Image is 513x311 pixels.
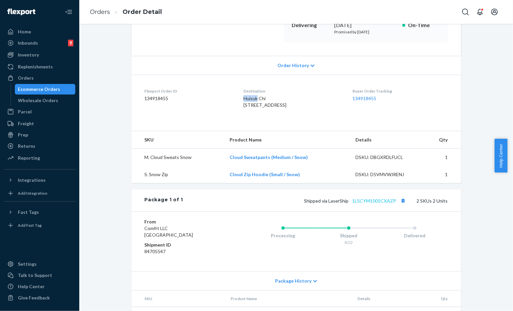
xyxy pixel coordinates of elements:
td: M. Cloud Sweats Snow [131,149,225,166]
button: Give Feedback [4,292,75,303]
span: Comfrt LLC [GEOGRAPHIC_DATA] [145,225,193,238]
div: Inventory [18,52,39,58]
dt: From [145,218,224,225]
div: Package 1 of 1 [145,196,183,205]
button: Open Search Box [459,5,472,19]
a: 1LSCYM1005CXAZP [352,198,396,204]
div: Orders [18,75,34,81]
div: Home [18,28,31,35]
a: Add Fast Tag [4,220,75,231]
th: Qty [422,131,461,149]
div: Help Center [18,283,45,290]
dt: Destination [243,88,342,94]
th: Details [352,291,425,307]
div: Integrations [18,177,46,183]
a: Cloud Sweatpants (Medium / Snow) [230,154,308,160]
a: Home [4,26,75,37]
dt: Buyer Order Tracking [352,88,448,94]
div: Parcel [18,108,32,115]
div: Returns [18,143,35,149]
a: Inventory [4,50,75,60]
a: Parcel [4,106,75,117]
div: Fast Tags [18,209,39,215]
div: Give Feedback [18,294,50,301]
a: Replenishments [4,61,75,72]
div: 2 SKUs 2 Units [183,196,448,205]
dd: 84705547 [145,248,224,255]
div: Reporting [18,155,40,161]
button: Open account menu [488,5,501,19]
td: S. Snow Zip [131,166,225,183]
ol: breadcrumbs [85,2,167,22]
div: Inbounds [18,40,38,46]
a: Reporting [4,153,75,163]
span: Shipped via LaserShip [304,198,408,204]
a: Settings [4,259,75,269]
div: Prep [18,132,28,138]
a: Orders [4,73,75,83]
div: Shipped [316,232,382,239]
th: Product Name [225,291,352,307]
p: On-Time [408,21,440,29]
a: Ecommerce Orders [15,84,76,95]
span: Package History [275,278,311,284]
th: Product Name [224,131,350,149]
a: Add Integration [4,188,75,199]
div: 8/22 [316,240,382,245]
th: SKU [131,291,225,307]
div: DSKU: D5VMVWJRENJ [355,171,418,178]
button: Integrations [4,175,75,185]
a: Inbounds9 [4,38,75,48]
div: Freight [18,120,34,127]
button: Close Navigation [62,5,75,19]
td: 1 [422,166,461,183]
dd: 134918455 [145,95,233,102]
p: Promised by [DATE] [335,29,397,35]
a: Orders [90,8,110,16]
a: Prep [4,130,75,140]
dt: Shipment ID [145,242,224,248]
th: Qty [425,291,461,307]
div: Add Integration [18,190,47,196]
div: Talk to Support [18,272,52,279]
a: Returns [4,141,75,151]
div: Add Fast Tag [18,222,42,228]
div: 9 [68,40,73,46]
button: Copy tracking number [399,196,408,205]
a: Cloud Zip Hoodie (Small / Snow) [230,172,300,177]
a: Order Detail [123,8,162,16]
div: [DATE] [335,21,397,29]
th: SKU [131,131,225,149]
a: Freight [4,118,75,129]
div: Wholesale Orders [18,97,58,104]
dt: Flexport Order ID [145,88,233,94]
button: Open notifications [473,5,487,19]
span: Order History [277,62,309,69]
div: Replenishments [18,63,53,70]
a: 134918455 [352,96,376,101]
a: Talk to Support [4,270,75,281]
div: Ecommerce Orders [18,86,60,93]
a: Help Center [4,281,75,292]
div: DSKU: DBGXRDLFUCL [355,154,418,161]
td: 1 [422,149,461,166]
button: Fast Tags [4,207,75,217]
button: Help Center [495,139,507,173]
img: Flexport logo [7,9,35,15]
a: Wholesale Orders [15,95,76,106]
div: Settings [18,261,37,267]
th: Details [350,131,423,149]
span: Huisuk Chi [STREET_ADDRESS] [243,96,286,108]
p: Delivering [292,21,329,29]
div: Delivered [382,232,448,239]
div: Processing [250,232,316,239]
